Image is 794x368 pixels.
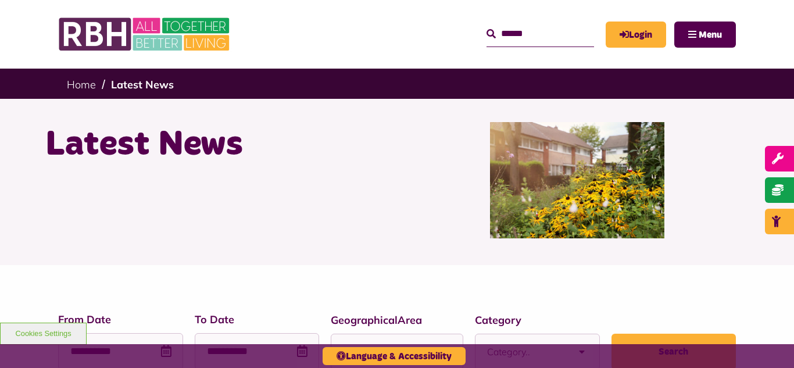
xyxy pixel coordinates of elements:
label: Category [475,312,600,328]
a: Home [67,78,96,91]
button: Navigation [674,22,736,48]
input: Search [487,22,594,47]
iframe: Netcall Web Assistant for live chat [742,316,794,368]
img: SAZ MEDIA RBH HOUSING4 [490,122,664,238]
a: Latest News [111,78,174,91]
a: MyRBH [606,22,666,48]
button: Language & Accessibility [323,347,466,365]
img: RBH [58,12,233,57]
label: GeographicalArea [331,312,463,328]
label: To Date [195,312,320,327]
span: Menu [699,30,722,40]
label: From Date [58,312,183,327]
h1: Latest News [45,122,388,167]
